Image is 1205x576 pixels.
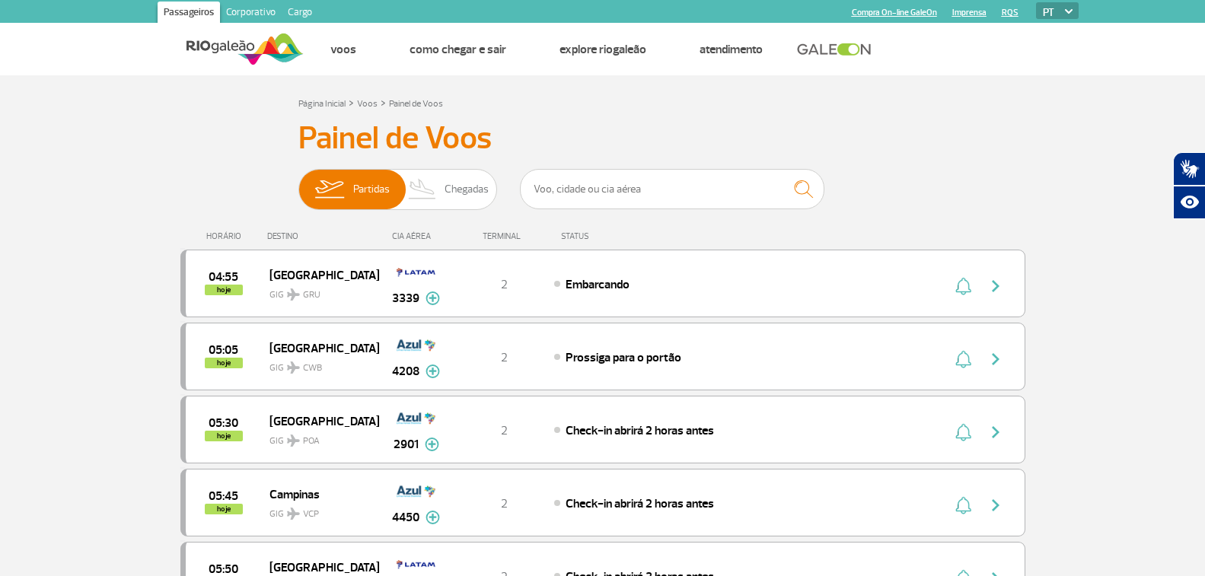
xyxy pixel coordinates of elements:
[209,418,238,428] span: 2025-10-01 05:30:00
[305,170,353,209] img: slider-embarque
[269,353,367,375] span: GIG
[426,364,440,378] img: mais-info-painel-voo.svg
[445,170,489,209] span: Chegadas
[158,2,220,26] a: Passageiros
[330,42,356,57] a: Voos
[955,496,971,514] img: sino-painel-voo.svg
[205,358,243,368] span: hoje
[357,98,378,110] a: Voos
[987,350,1005,368] img: seta-direita-painel-voo.svg
[298,119,907,158] h3: Painel de Voos
[267,231,378,241] div: DESTINO
[389,98,443,110] a: Painel de Voos
[410,42,506,57] a: Como chegar e sair
[400,170,445,209] img: slider-desembarque
[209,564,238,574] span: 2025-10-01 05:50:00
[298,98,346,110] a: Página Inicial
[381,94,386,111] a: >
[566,350,681,365] span: Prossiga para o portão
[566,277,630,292] span: Embarcando
[987,423,1005,441] img: seta-direita-painel-voo.svg
[287,288,300,301] img: destiny_airplane.svg
[392,362,419,380] span: 4208
[501,350,508,365] span: 2
[349,94,354,111] a: >
[1002,8,1019,18] a: RQS
[454,231,553,241] div: TERMINAL
[287,508,300,520] img: destiny_airplane.svg
[209,491,238,501] span: 2025-10-01 05:45:00
[501,277,508,292] span: 2
[987,496,1005,514] img: seta-direita-painel-voo.svg
[852,8,937,18] a: Compra On-line GaleOn
[566,496,714,511] span: Check-in abrirá 2 horas antes
[353,170,390,209] span: Partidas
[392,289,419,307] span: 3339
[287,434,300,447] img: destiny_airplane.svg
[303,361,322,375] span: CWB
[205,504,243,514] span: hoje
[700,42,763,57] a: Atendimento
[426,291,440,305] img: mais-info-painel-voo.svg
[269,426,367,448] span: GIG
[269,484,367,504] span: Campinas
[1173,152,1205,219] div: Plugin de acessibilidade da Hand Talk.
[269,338,367,358] span: [GEOGRAPHIC_DATA]
[269,280,367,302] span: GIG
[553,231,677,241] div: STATUS
[287,361,300,374] img: destiny_airplane.svg
[303,434,320,448] span: POA
[426,511,440,524] img: mais-info-painel-voo.svg
[205,431,243,441] span: hoje
[425,438,439,451] img: mais-info-painel-voo.svg
[378,231,454,241] div: CIA AÉREA
[987,277,1005,295] img: seta-direita-painel-voo.svg
[269,499,367,521] span: GIG
[955,277,971,295] img: sino-painel-voo.svg
[269,265,367,285] span: [GEOGRAPHIC_DATA]
[392,508,419,527] span: 4450
[269,411,367,431] span: [GEOGRAPHIC_DATA]
[220,2,282,26] a: Corporativo
[394,435,419,453] span: 2901
[501,496,508,511] span: 2
[955,423,971,441] img: sino-painel-voo.svg
[205,285,243,295] span: hoje
[1173,152,1205,186] button: Abrir tradutor de língua de sinais.
[209,272,238,282] span: 2025-10-01 04:55:00
[566,423,714,438] span: Check-in abrirá 2 horas antes
[1173,186,1205,219] button: Abrir recursos assistivos.
[955,350,971,368] img: sino-painel-voo.svg
[303,288,320,302] span: GRU
[185,231,268,241] div: HORÁRIO
[501,423,508,438] span: 2
[303,508,319,521] span: VCP
[209,345,238,355] span: 2025-10-01 05:05:00
[559,42,646,57] a: Explore RIOgaleão
[282,2,318,26] a: Cargo
[520,169,824,209] input: Voo, cidade ou cia aérea
[952,8,987,18] a: Imprensa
